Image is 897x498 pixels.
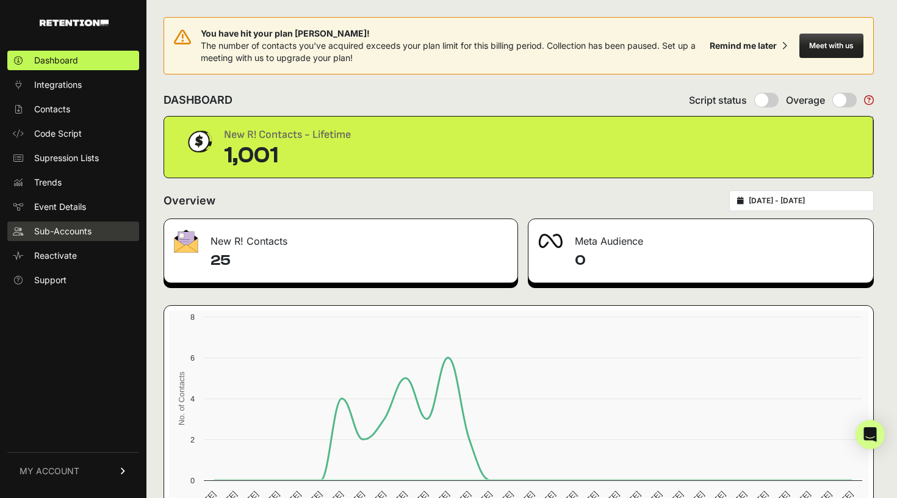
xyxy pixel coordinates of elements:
[7,99,139,119] a: Contacts
[7,452,139,489] a: MY ACCOUNT
[786,93,825,107] span: Overage
[164,192,215,209] h2: Overview
[856,420,885,449] div: Open Intercom Messenger
[575,251,863,270] h4: 0
[7,124,139,143] a: Code Script
[190,353,195,363] text: 6
[7,51,139,70] a: Dashboard
[799,34,863,58] button: Meet with us
[34,250,77,262] span: Reactivate
[34,103,70,115] span: Contacts
[538,234,563,248] img: fa-meta-2f981b61bb99beabf952f7030308934f19ce035c18b003e963880cc3fabeebb7.png
[211,251,508,270] h4: 25
[7,197,139,217] a: Event Details
[7,270,139,290] a: Support
[224,126,351,143] div: New R! Contacts - Lifetime
[710,40,777,52] div: Remind me later
[34,225,92,237] span: Sub-Accounts
[7,75,139,95] a: Integrations
[705,35,792,57] button: Remind me later
[201,40,696,63] span: The number of contacts you've acquired exceeds your plan limit for this billing period. Collectio...
[34,128,82,140] span: Code Script
[34,54,78,67] span: Dashboard
[40,20,109,26] img: Retention.com
[190,476,195,485] text: 0
[190,435,195,444] text: 2
[7,173,139,192] a: Trends
[528,219,873,256] div: Meta Audience
[7,246,139,265] a: Reactivate
[201,27,705,40] span: You have hit your plan [PERSON_NAME]!
[190,312,195,322] text: 8
[177,372,186,425] text: No. of Contacts
[190,394,195,403] text: 4
[34,79,82,91] span: Integrations
[184,126,214,157] img: dollar-coin-05c43ed7efb7bc0c12610022525b4bbbb207c7efeef5aecc26f025e68dcafac9.png
[34,152,99,164] span: Supression Lists
[20,465,79,477] span: MY ACCOUNT
[224,143,351,168] div: 1,001
[164,92,232,109] h2: DASHBOARD
[34,201,86,213] span: Event Details
[7,148,139,168] a: Supression Lists
[689,93,747,107] span: Script status
[164,219,517,256] div: New R! Contacts
[34,274,67,286] span: Support
[7,222,139,241] a: Sub-Accounts
[174,229,198,253] img: fa-envelope-19ae18322b30453b285274b1b8af3d052b27d846a4fbe8435d1a52b978f639a2.png
[34,176,62,189] span: Trends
